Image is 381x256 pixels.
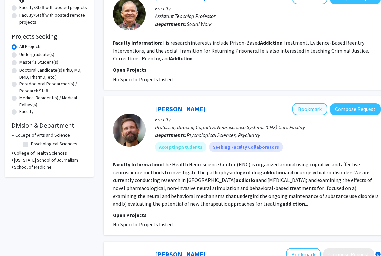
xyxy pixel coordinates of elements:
[170,55,193,62] b: Addiction
[113,39,369,62] fg-read-more: His research interests include Prison-Based Treatment, Evidence-Based Reentry Interventions, and ...
[155,115,381,123] p: Faculty
[19,108,34,115] label: Faculty
[19,12,87,26] label: Faculty/Staff with posted remote projects
[19,59,58,66] label: Master's Student(s)
[113,161,379,207] fg-read-more: The Health Neuroscience Center (HNC) is organized around using cognitive and affective neuroscien...
[113,66,381,74] p: Open Projects
[236,177,258,183] b: addiction
[19,4,87,11] label: Faculty/Staff with posted projects
[155,4,381,12] p: Faculty
[113,221,173,228] span: No Specific Projects Listed
[12,33,87,40] h2: Projects Seeking:
[113,161,162,168] b: Faculty Information:
[19,81,87,94] label: Postdoctoral Researcher(s) / Research Staff
[15,132,70,139] h3: College of Arts and Science
[292,103,327,115] button: Add Brett Froeliger to Bookmarks
[19,43,42,50] label: All Projects
[19,51,54,58] label: Undergraduate(s)
[155,132,187,138] b: Departments:
[113,76,173,82] span: No Specific Projects Listed
[5,226,28,251] iframe: Chat
[209,142,283,152] mat-chip: Seeking Faculty Collaborators
[260,39,283,46] b: Addiction
[19,94,87,108] label: Medical Resident(s) / Medical Fellow(s)
[262,169,285,175] b: addiction
[155,21,187,27] b: Departments:
[12,121,87,129] h2: Division & Department:
[155,123,381,131] p: Professor; Director, Cognitive Neuroscience Systems (CNS) Core Facility
[330,103,381,115] button: Compose Request to Brett Froeliger
[113,211,381,219] p: Open Projects
[155,142,206,152] mat-chip: Accepting Students
[14,164,52,171] h3: School of Medicine
[19,67,87,81] label: Doctoral Candidate(s) (PhD, MD, DMD, PharmD, etc.)
[282,200,305,207] b: addiction
[113,39,162,46] b: Faculty Information:
[14,157,78,164] h3: [US_STATE] School of Journalism
[187,21,212,27] span: Social Work
[14,150,67,157] h3: College of Health Sciences
[155,12,381,20] p: Assistant Teaching Professor
[31,140,77,147] label: Psychological Sciences
[187,132,260,138] span: Psychological Sciences, Psychiatry
[155,105,206,113] a: [PERSON_NAME]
